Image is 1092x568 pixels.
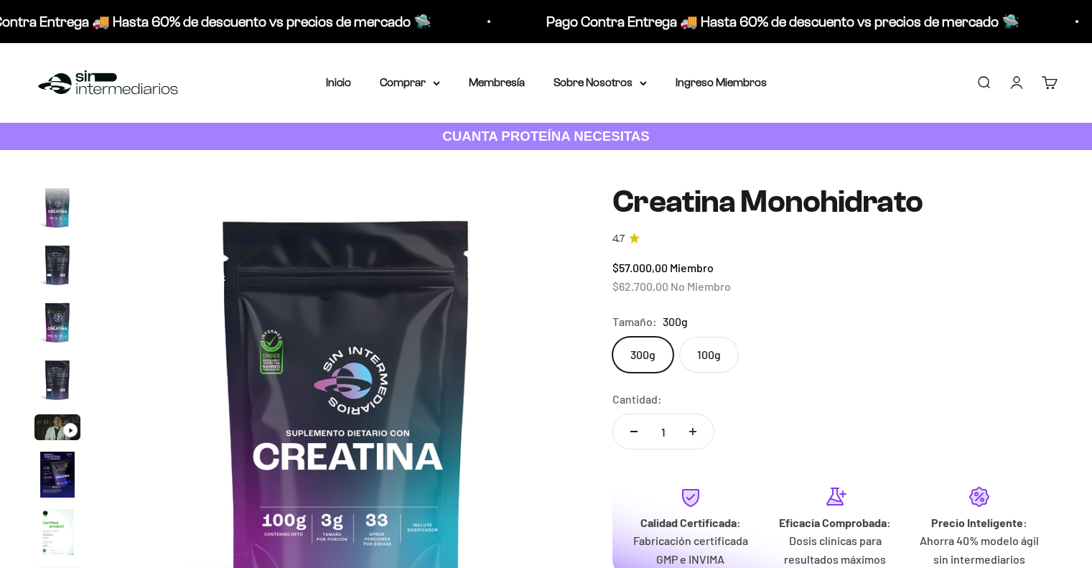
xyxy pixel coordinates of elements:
[34,242,80,288] img: Creatina Monohidrato
[779,516,891,529] strong: Eficacia Comprobada:
[640,516,741,529] strong: Calidad Certificada:
[612,312,657,331] legend: Tamaño:
[612,185,1058,219] h1: Creatina Monohidrato
[554,73,647,92] summary: Sobre Nosotros
[672,414,714,449] button: Aumentar cantidad
[34,299,80,345] img: Creatina Monohidrato
[34,414,80,444] button: Ir al artículo 5
[670,261,714,274] span: Miembro
[613,414,655,449] button: Reducir cantidad
[919,531,1040,568] p: Ahorra 40% modelo ágil sin intermediarios
[34,509,80,559] button: Ir al artículo 7
[326,76,351,88] a: Inicio
[676,76,767,88] a: Ingreso Miembros
[442,129,650,144] strong: CUANTA PROTEÍNA NECESITAS
[612,261,668,274] span: $57.000,00
[34,452,80,498] img: Creatina Monohidrato
[34,185,80,231] img: Creatina Monohidrato
[630,531,751,568] p: Fabricación certificada GMP e INVIMA
[34,509,80,555] img: Creatina Monohidrato
[612,231,625,247] span: 4.7
[34,185,80,235] button: Ir al artículo 1
[612,279,668,293] span: $62.700,00
[612,390,662,409] label: Cantidad:
[546,10,1019,33] p: Pago Contra Entrega 🚚 Hasta 60% de descuento vs precios de mercado 🛸
[34,357,80,407] button: Ir al artículo 4
[931,516,1027,529] strong: Precio Inteligente:
[34,357,80,403] img: Creatina Monohidrato
[34,299,80,350] button: Ir al artículo 3
[663,312,688,331] span: 300g
[775,531,896,568] p: Dosis clínicas para resultados máximos
[612,231,1058,247] a: 4.74.7 de 5.0 estrellas
[671,279,731,293] span: No Miembro
[469,76,525,88] a: Membresía
[380,73,440,92] summary: Comprar
[34,242,80,292] button: Ir al artículo 2
[34,452,80,502] button: Ir al artículo 6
